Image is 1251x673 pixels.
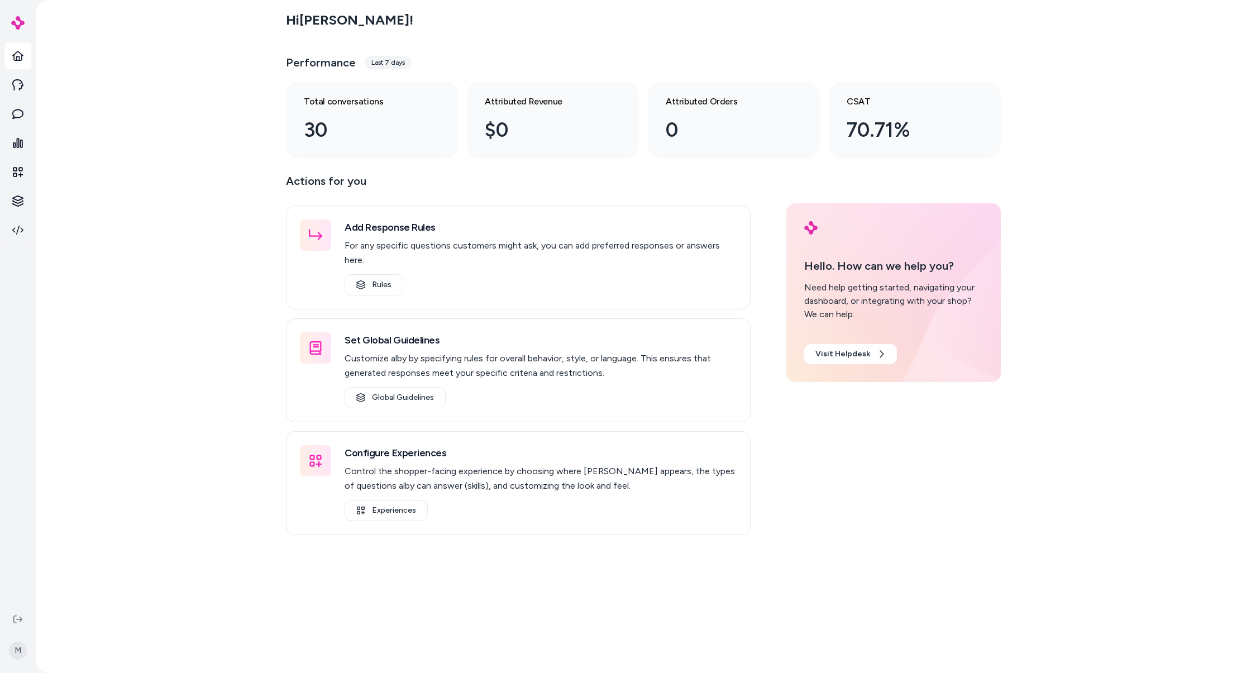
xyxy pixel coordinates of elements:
h3: Set Global Guidelines [345,332,737,348]
div: 30 [304,115,422,145]
h3: CSAT [847,95,965,108]
a: Visit Helpdesk [804,344,897,364]
h2: Hi [PERSON_NAME] ! [286,12,413,28]
div: Last 7 days [365,56,412,69]
p: Actions for you [286,172,751,199]
div: 0 [666,115,784,145]
a: Total conversations 30 [286,82,458,159]
p: Control the shopper-facing experience by choosing where [PERSON_NAME] appears, the types of quest... [345,464,737,493]
a: Attributed Revenue $0 [467,82,639,159]
p: For any specific questions customers might ask, you can add preferred responses or answers here. [345,238,737,268]
a: Rules [345,274,403,295]
h3: Attributed Orders [666,95,784,108]
p: Hello. How can we help you? [804,257,983,274]
h3: Performance [286,55,356,70]
img: alby Logo [804,221,818,235]
h3: Add Response Rules [345,219,737,235]
a: Experiences [345,500,428,521]
a: Global Guidelines [345,387,446,408]
h3: Configure Experiences [345,445,737,461]
div: 70.71% [847,115,965,145]
img: alby Logo [11,16,25,30]
p: Customize alby by specifying rules for overall behavior, style, or language. This ensures that ge... [345,351,737,380]
a: Attributed Orders 0 [648,82,820,159]
button: M [7,633,29,669]
a: CSAT 70.71% [829,82,1001,159]
div: Need help getting started, navigating your dashboard, or integrating with your shop? We can help. [804,281,983,321]
h3: Attributed Revenue [485,95,603,108]
span: M [9,642,27,660]
div: $0 [485,115,603,145]
h3: Total conversations [304,95,422,108]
